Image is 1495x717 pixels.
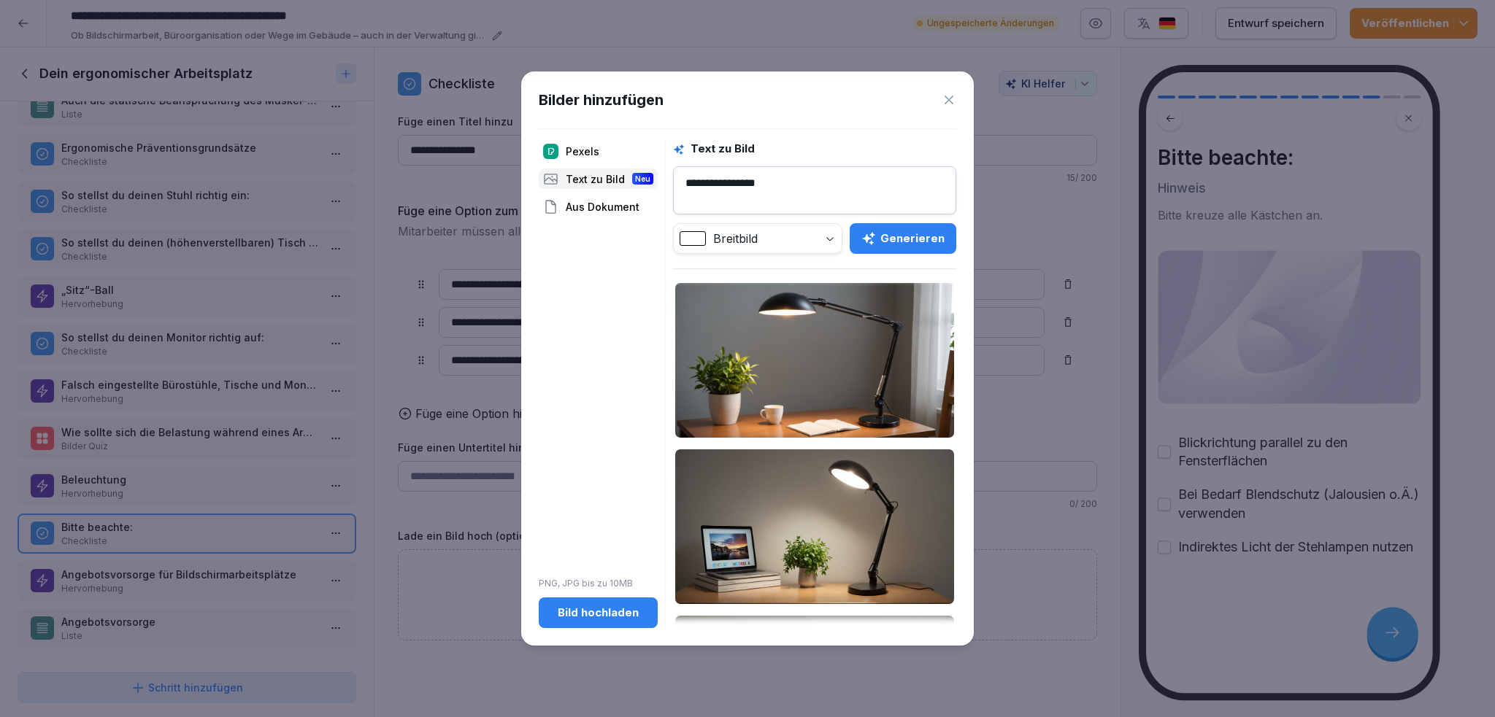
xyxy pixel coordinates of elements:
div: Neu [632,173,653,185]
h1: Bilder hinzufügen [539,89,664,111]
div: Bild hochladen [550,605,646,621]
img: u2z5f7tmarsh890ibs4umsu6.jpg [675,449,954,604]
button: Bild hochladen [539,597,658,628]
div: Pexels [539,141,658,161]
button: Generieren [850,223,956,254]
img: pexels.png [543,144,558,159]
p: PNG, JPG bis zu 10MB [539,577,658,590]
img: rfc4kkollil4f5ta28952504.jpg [675,283,954,438]
h1: Text zu Bild [691,141,755,158]
div: Aus Dokument [539,196,658,217]
div: Generieren [861,230,945,247]
div: Text zu Bild [539,168,658,189]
